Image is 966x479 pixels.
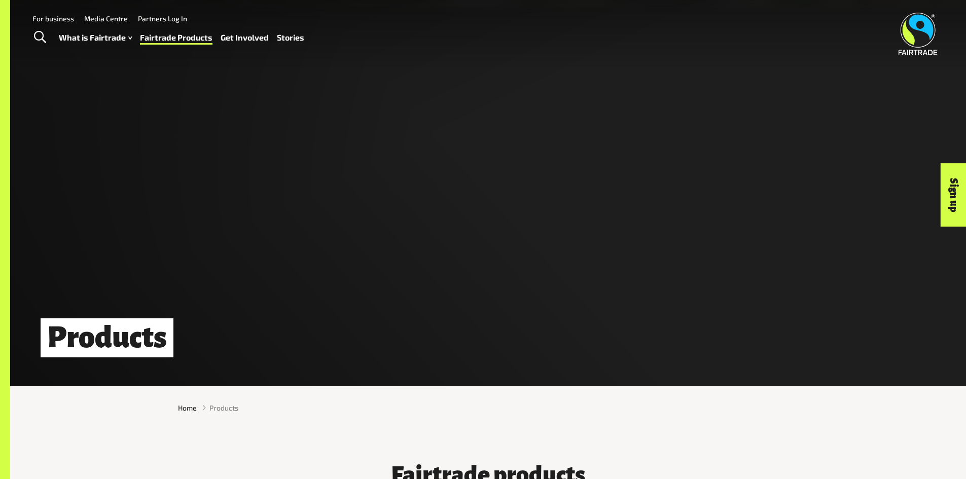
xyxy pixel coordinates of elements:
[41,318,173,357] h1: Products
[138,14,187,23] a: Partners Log In
[221,30,269,45] a: Get Involved
[84,14,128,23] a: Media Centre
[27,25,52,50] a: Toggle Search
[899,13,938,55] img: Fairtrade Australia New Zealand logo
[32,14,74,23] a: For business
[140,30,212,45] a: Fairtrade Products
[277,30,304,45] a: Stories
[178,402,197,413] a: Home
[209,402,238,413] span: Products
[59,30,132,45] a: What is Fairtrade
